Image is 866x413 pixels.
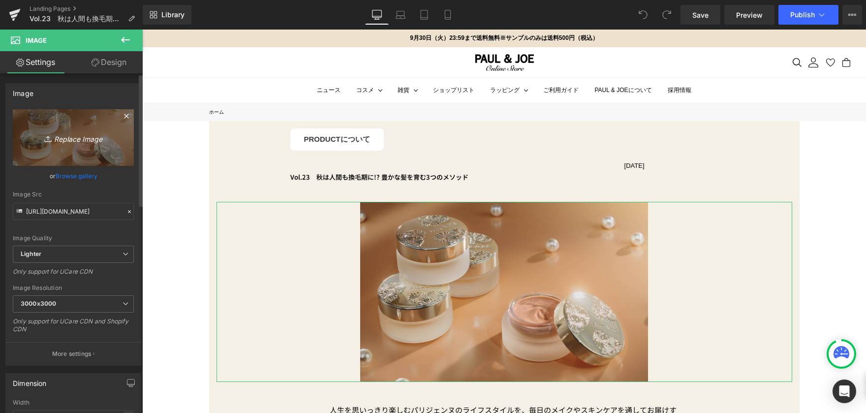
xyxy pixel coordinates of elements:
a: Tablet [412,5,436,25]
i: Replace Image [34,131,113,144]
summary: 雑貨 [255,56,267,66]
span: Library [161,10,185,19]
a: 採用情報 [526,56,549,66]
button: Undo [633,5,653,25]
a: PRODUCTについて [148,99,242,122]
b: Vol.23 秋は人間も換毛期に!? 豊かな髪を育む3つのメソッド [148,143,326,152]
a: Design [73,51,145,73]
div: Only support for UCare CDN and Shopify CDN [13,318,134,340]
p: 人生を思いっきり楽しむパリジェンヌのライフスタイルを、毎日のメイクやスキンケアを通してお届けする「 [187,375,537,399]
div: Image [13,84,33,97]
div: Image Quality [13,235,134,242]
b: Lighter [21,250,41,257]
p: More settings [52,349,92,358]
span: Preview [736,10,763,20]
summary: コスメ [214,56,232,66]
a: Mobile [436,5,460,25]
div: Only support for UCare CDN [13,268,134,282]
span: Publish [790,11,815,19]
div: or [13,171,134,181]
button: Publish [778,5,838,25]
button: More settings [6,342,141,365]
div: Image Resolution [13,285,134,291]
a: ホーム [67,80,82,85]
a: Browse gallery [56,167,97,185]
span: Vol.23 秋は人間も換毛期に!? 豊かな髪を育む3つのメソッド [30,15,124,23]
a: Preview [724,5,774,25]
div: Open Intercom Messenger [833,380,856,403]
span: PRODUCTについて [162,104,228,116]
input: Link [13,203,134,220]
a: ご利用ガイド [401,56,436,66]
div: Dimension [13,374,47,387]
a: Desktop [365,5,389,25]
summary: ラッピング [348,56,377,66]
a: ニュース [175,56,198,66]
button: More [842,5,862,25]
span: Image [26,36,47,44]
p: 9月30日（火）23:59まで送料無料※サンプルのみは送料500円（税込） [268,4,456,14]
div: Width [13,399,134,406]
a: ショップリスト [291,56,332,66]
p: [DATE] [74,131,502,141]
a: Laptop [389,5,412,25]
a: Landing Pages [30,5,143,13]
b: 3000x3000 [21,300,56,307]
nav: セカンダリナビゲーション [635,28,724,38]
button: Redo [657,5,677,25]
span: Save [692,10,709,20]
a: PAUL & JOEについて [452,56,509,66]
div: Image Src [13,191,134,198]
a: New Library [143,5,191,25]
